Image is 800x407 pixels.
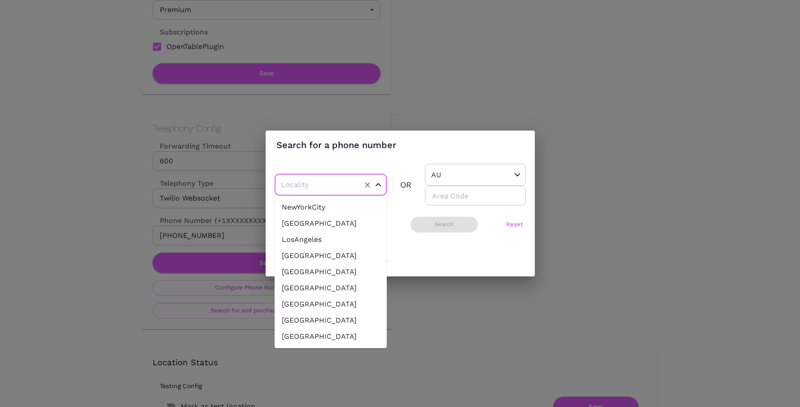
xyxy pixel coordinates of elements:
div: OR [400,178,411,192]
li: [GEOGRAPHIC_DATA] [275,215,387,232]
li: [GEOGRAPHIC_DATA] [275,264,387,280]
li: [GEOGRAPHIC_DATA] [275,280,387,296]
li: [GEOGRAPHIC_DATA] [275,296,387,312]
li: [GEOGRAPHIC_DATA] [275,328,387,345]
p: Error: result had no JSON body [276,257,524,267]
input: Country [429,168,494,182]
button: Open [512,170,523,180]
button: Reset [503,217,526,232]
h2: Search for a phone number [266,131,535,159]
input: Locality [279,178,355,192]
button: Clear [361,179,374,191]
button: Close [373,179,384,190]
li: [GEOGRAPHIC_DATA] [275,248,387,264]
li: [GEOGRAPHIC_DATA] [275,312,387,328]
li: NewYorkCity [275,199,387,215]
li: LosAngeles [275,232,387,248]
input: Area Code [425,186,526,206]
